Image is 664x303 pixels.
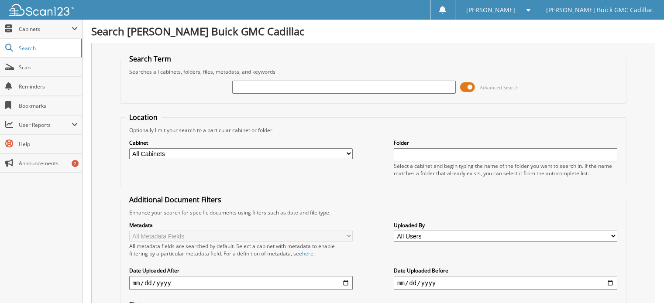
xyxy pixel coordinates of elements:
h1: Search [PERSON_NAME] Buick GMC Cadillac [91,24,655,38]
label: Date Uploaded After [129,267,353,274]
input: start [129,276,353,290]
span: Scan [19,64,78,71]
div: All metadata fields are searched by default. Select a cabinet with metadata to enable filtering b... [129,242,353,257]
span: [PERSON_NAME] Buick GMC Cadillac [546,7,653,13]
span: Help [19,140,78,148]
div: Select a cabinet and begin typing the name of the folder you want to search in. If the name match... [394,162,617,177]
label: Metadata [129,221,353,229]
label: Uploaded By [394,221,617,229]
label: Folder [394,139,617,146]
legend: Search Term [125,54,175,64]
span: Bookmarks [19,102,78,109]
span: User Reports [19,121,72,129]
span: Advanced Search [480,84,519,91]
span: Announcements [19,160,78,167]
div: Enhance your search for specific documents using filters such as date and file type. [125,209,622,216]
img: scan123-logo-white.svg [9,4,74,16]
legend: Additional Document Filters [125,195,226,204]
div: Searches all cabinets, folders, files, metadata, and keywords [125,68,622,75]
span: Reminders [19,83,78,90]
span: Search [19,44,76,52]
label: Cabinet [129,139,353,146]
div: Optionally limit your search to a particular cabinet or folder [125,126,622,134]
span: [PERSON_NAME] [466,7,515,13]
a: here [302,250,313,257]
span: Cabinets [19,25,72,33]
div: 2 [72,160,79,167]
legend: Location [125,112,162,122]
input: end [394,276,617,290]
label: Date Uploaded Before [394,267,617,274]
